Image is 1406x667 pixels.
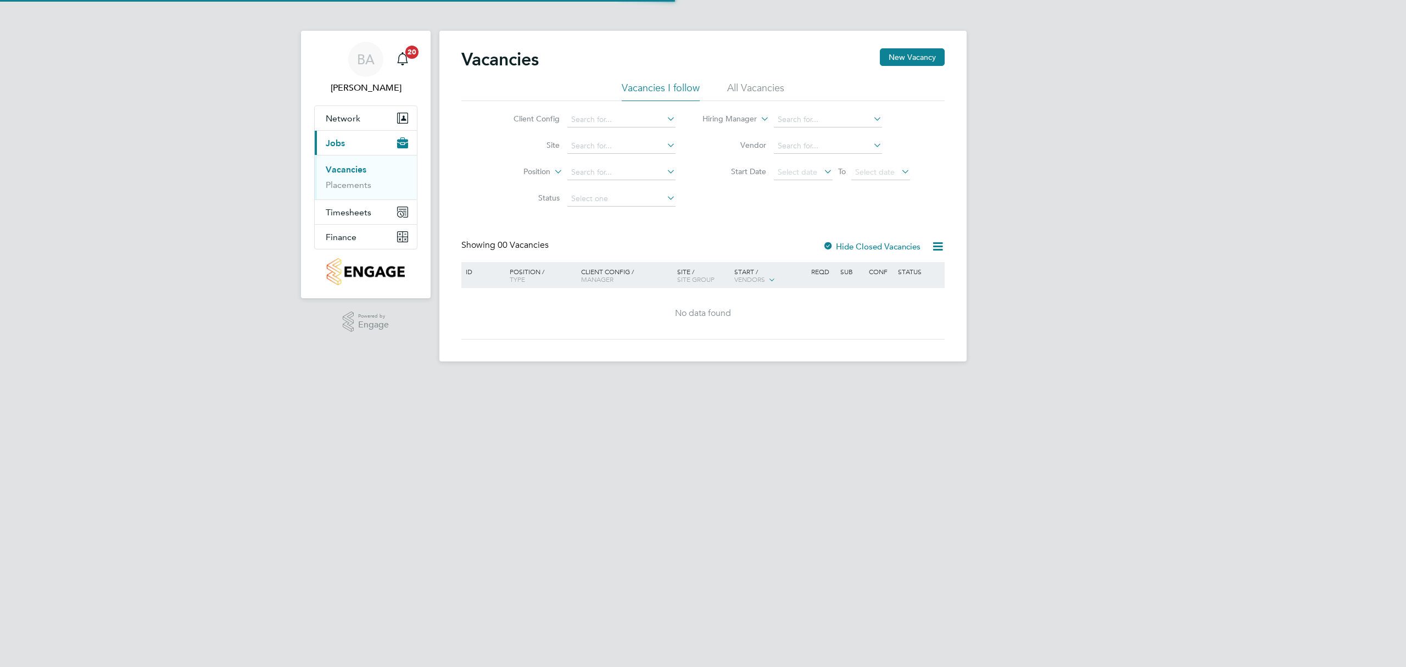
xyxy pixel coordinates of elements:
a: 20 [392,42,414,77]
li: Vacancies I follow [622,81,700,101]
span: Timesheets [326,207,371,218]
li: All Vacancies [727,81,784,101]
a: BA[PERSON_NAME] [314,42,417,95]
nav: Main navigation [301,31,431,298]
div: Sub [838,262,866,281]
span: To [835,164,849,179]
input: Search for... [774,112,882,127]
img: countryside-properties-logo-retina.png [327,258,404,285]
span: Powered by [358,312,389,321]
label: Start Date [703,166,766,176]
span: BA [357,52,375,66]
label: Client Config [496,114,560,124]
label: Hiring Manager [694,114,757,125]
input: Search for... [567,138,676,154]
button: Jobs [315,131,417,155]
label: Vendor [703,140,766,150]
span: Network [326,113,360,124]
div: No data found [463,308,943,319]
div: Client Config / [578,262,674,288]
a: Go to home page [314,258,417,285]
label: Hide Closed Vacancies [823,241,920,252]
input: Select one [567,191,676,207]
span: Manager [581,275,613,284]
div: Jobs [315,155,417,199]
span: 00 Vacancies [498,240,549,251]
div: Conf [866,262,895,281]
a: Vacancies [326,164,366,175]
button: Finance [315,225,417,249]
button: New Vacancy [880,48,945,66]
a: Powered byEngage [343,312,389,332]
span: Site Group [677,275,715,284]
span: Jobs [326,138,345,148]
label: Site [496,140,560,150]
label: Status [496,193,560,203]
div: Showing [461,240,551,251]
div: Reqd [808,262,837,281]
span: Type [510,275,525,284]
span: Select date [778,167,817,177]
div: Position / [501,262,578,288]
h2: Vacancies [461,48,539,70]
span: Select date [855,167,895,177]
div: Status [895,262,943,281]
div: ID [463,262,501,281]
button: Network [315,106,417,130]
div: Site / [674,262,732,288]
span: 20 [405,46,419,59]
label: Position [487,166,550,177]
div: Start / [732,262,808,290]
input: Search for... [567,112,676,127]
span: Brandon Arnold [314,81,417,95]
input: Search for... [567,165,676,180]
span: Finance [326,232,356,242]
input: Search for... [774,138,882,154]
span: Vendors [734,275,765,284]
button: Timesheets [315,200,417,224]
span: Engage [358,320,389,330]
a: Placements [326,180,371,190]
